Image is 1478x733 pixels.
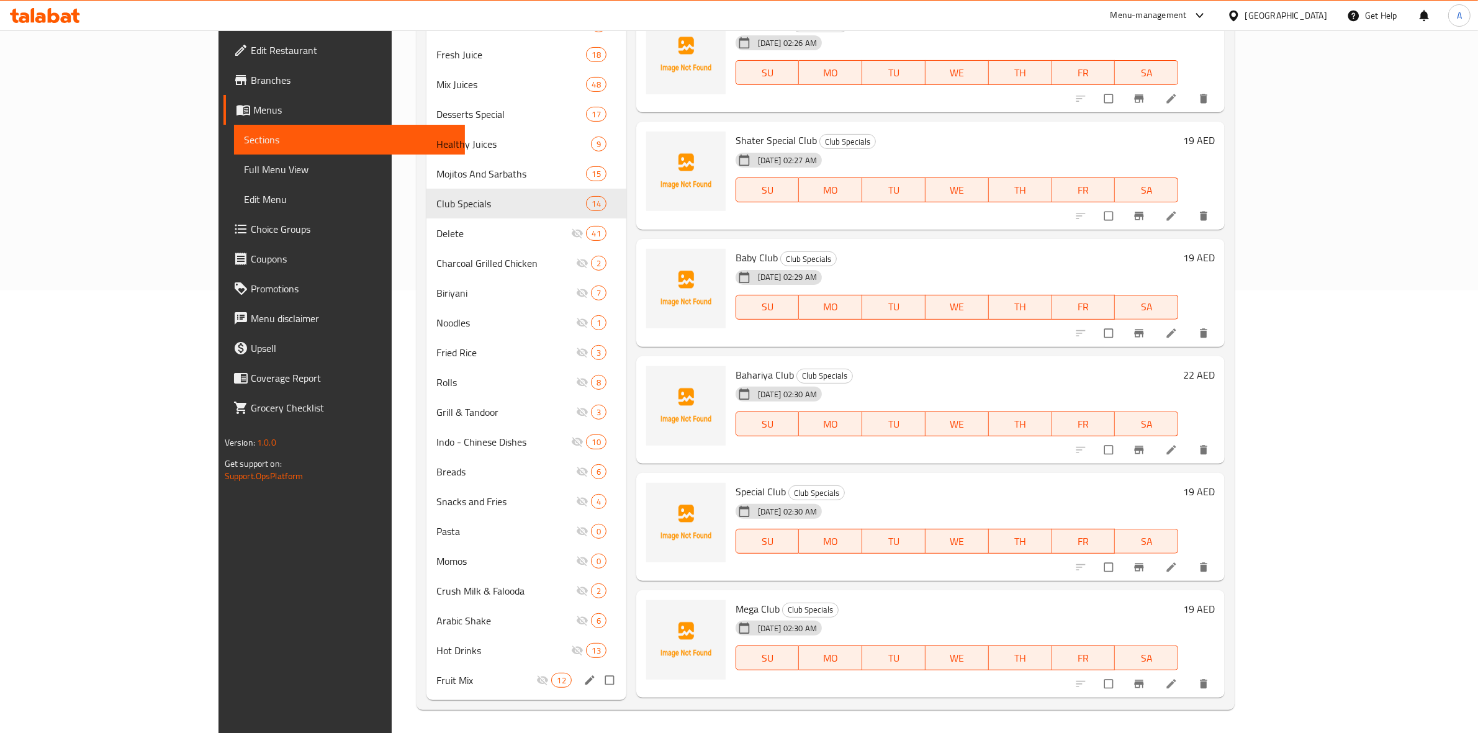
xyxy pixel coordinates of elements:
[931,649,984,667] span: WE
[576,525,588,537] svg: Inactive section
[1057,533,1111,551] span: FR
[592,347,606,359] span: 3
[804,64,857,82] span: MO
[436,256,575,271] span: Charcoal Grilled Chicken
[646,132,726,211] img: Shater Special Club
[223,35,466,65] a: Edit Restaurant
[576,495,588,508] svg: Inactive section
[436,613,575,628] div: Arabic Shake
[994,298,1047,316] span: TH
[1457,9,1462,22] span: A
[436,77,586,92] span: Mix Juices
[1115,411,1178,436] button: SA
[1183,249,1215,266] h6: 19 AED
[436,464,575,479] span: Breads
[426,338,626,367] div: Fried Rice3
[587,198,605,210] span: 14
[799,295,862,320] button: MO
[234,125,466,155] a: Sections
[251,43,456,58] span: Edit Restaurant
[436,375,575,390] span: Rolls
[1125,202,1155,230] button: Branch-specific-item
[741,181,795,199] span: SU
[436,315,575,330] span: Noodles
[436,286,575,300] div: Biriyani
[225,434,255,451] span: Version:
[1245,9,1327,22] div: [GEOGRAPHIC_DATA]
[1183,483,1215,500] h6: 19 AED
[592,377,606,389] span: 8
[223,333,466,363] a: Upsell
[646,249,726,328] img: Baby Club
[867,181,921,199] span: TU
[586,47,606,62] div: items
[591,315,606,330] div: items
[576,257,588,269] svg: Inactive section
[926,529,989,554] button: WE
[1120,298,1173,316] span: SA
[551,673,571,688] div: items
[989,60,1052,85] button: TH
[1120,181,1173,199] span: SA
[799,411,862,436] button: MO
[1052,178,1115,202] button: FR
[1120,415,1173,433] span: SA
[1052,411,1115,436] button: FR
[426,576,626,606] div: Crush Milk & Falooda2
[736,178,800,202] button: SU
[994,181,1047,199] span: TH
[436,137,590,151] span: Healthy Juices
[867,533,921,551] span: TU
[1115,60,1178,85] button: SA
[244,192,456,207] span: Edit Menu
[931,533,984,551] span: WE
[926,178,989,202] button: WE
[591,464,606,479] div: items
[586,434,606,449] div: items
[736,411,800,436] button: SU
[741,533,795,551] span: SU
[587,79,605,91] span: 48
[552,675,570,686] span: 12
[989,178,1052,202] button: TH
[436,524,575,539] span: Pasta
[253,102,456,117] span: Menus
[592,496,606,508] span: 4
[587,436,605,448] span: 10
[576,346,588,359] svg: Inactive section
[646,15,726,94] img: Emarati Club
[592,526,606,537] span: 0
[223,393,466,423] a: Grocery Checklist
[862,411,926,436] button: TU
[753,155,822,166] span: [DATE] 02:27 AM
[867,298,921,316] span: TU
[741,415,795,433] span: SU
[576,555,588,567] svg: Inactive section
[576,406,588,418] svg: Inactive section
[862,295,926,320] button: TU
[426,248,626,278] div: Charcoal Grilled Chicken2
[646,366,726,446] img: Bahariya Club
[753,389,822,400] span: [DATE] 02:30 AM
[799,529,862,554] button: MO
[426,367,626,397] div: Rolls8
[1183,132,1215,149] h6: 19 AED
[591,494,606,509] div: items
[244,162,456,177] span: Full Menu View
[1120,649,1173,667] span: SA
[1165,92,1180,105] a: Edit menu item
[1097,555,1123,579] span: Select to update
[592,317,606,329] span: 1
[741,64,795,82] span: SU
[736,600,780,618] span: Mega Club
[436,554,575,569] span: Momos
[781,252,836,266] span: Club Specials
[736,482,786,501] span: Special Club
[1052,645,1115,670] button: FR
[426,636,626,665] div: Hot Drinks13
[251,371,456,385] span: Coverage Report
[436,47,586,62] div: Fresh Juice
[1115,645,1178,670] button: SA
[426,516,626,546] div: Pasta0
